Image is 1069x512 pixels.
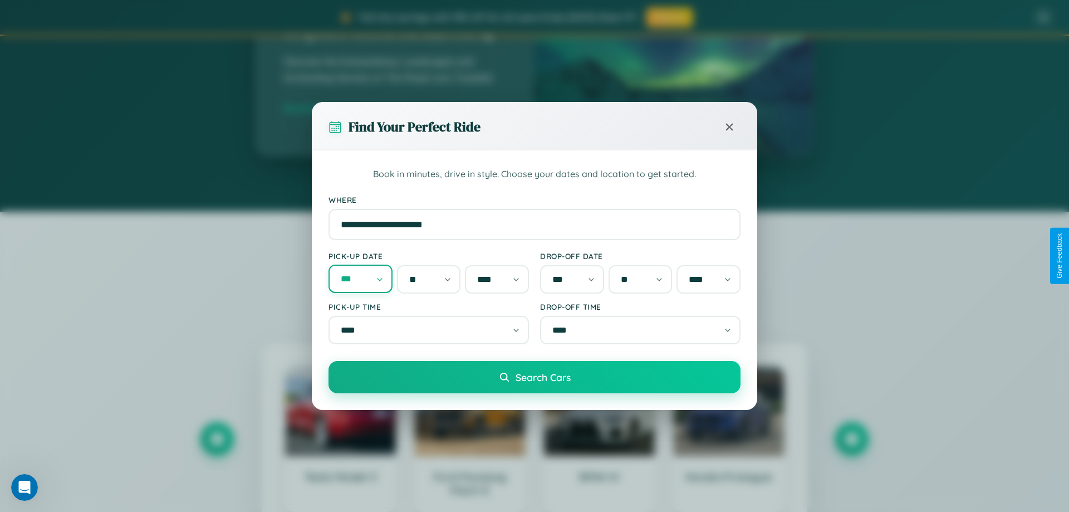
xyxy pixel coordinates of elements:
button: Search Cars [328,361,741,393]
label: Drop-off Date [540,251,741,261]
label: Where [328,195,741,204]
label: Pick-up Date [328,251,529,261]
h3: Find Your Perfect Ride [349,118,480,136]
label: Drop-off Time [540,302,741,311]
span: Search Cars [516,371,571,383]
p: Book in minutes, drive in style. Choose your dates and location to get started. [328,167,741,182]
label: Pick-up Time [328,302,529,311]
